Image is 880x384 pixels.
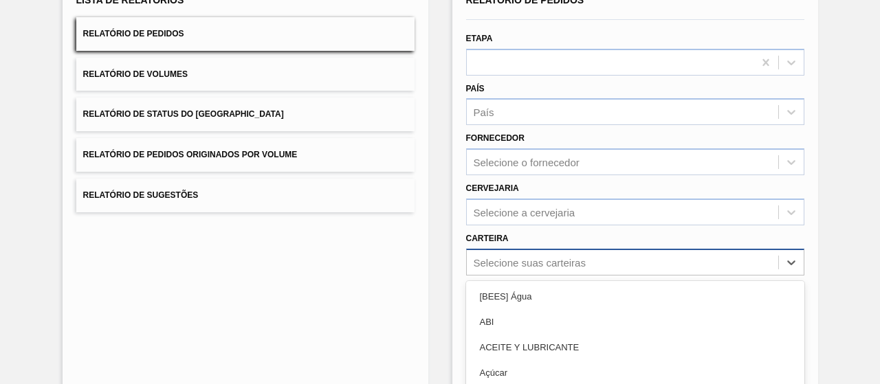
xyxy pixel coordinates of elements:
span: Relatório de Status do [GEOGRAPHIC_DATA] [83,109,284,119]
label: Cervejaria [466,183,519,193]
div: País [474,106,494,118]
div: Selecione a cervejaria [474,206,575,218]
span: Relatório de Pedidos [83,29,184,38]
button: Relatório de Sugestões [76,179,415,212]
div: [BEES] Água [466,284,804,309]
button: Relatório de Pedidos [76,17,415,51]
span: Relatório de Sugestões [83,190,199,200]
label: Carteira [466,234,509,243]
div: ABI [466,309,804,335]
span: Relatório de Volumes [83,69,188,79]
div: ACEITE Y LUBRICANTE [466,335,804,360]
button: Relatório de Status do [GEOGRAPHIC_DATA] [76,98,415,131]
label: País [466,84,485,93]
label: Etapa [466,34,493,43]
label: Fornecedor [466,133,525,143]
span: Relatório de Pedidos Originados por Volume [83,150,298,159]
div: Selecione o fornecedor [474,157,580,168]
div: Selecione suas carteiras [474,256,586,268]
button: Relatório de Volumes [76,58,415,91]
button: Relatório de Pedidos Originados por Volume [76,138,415,172]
